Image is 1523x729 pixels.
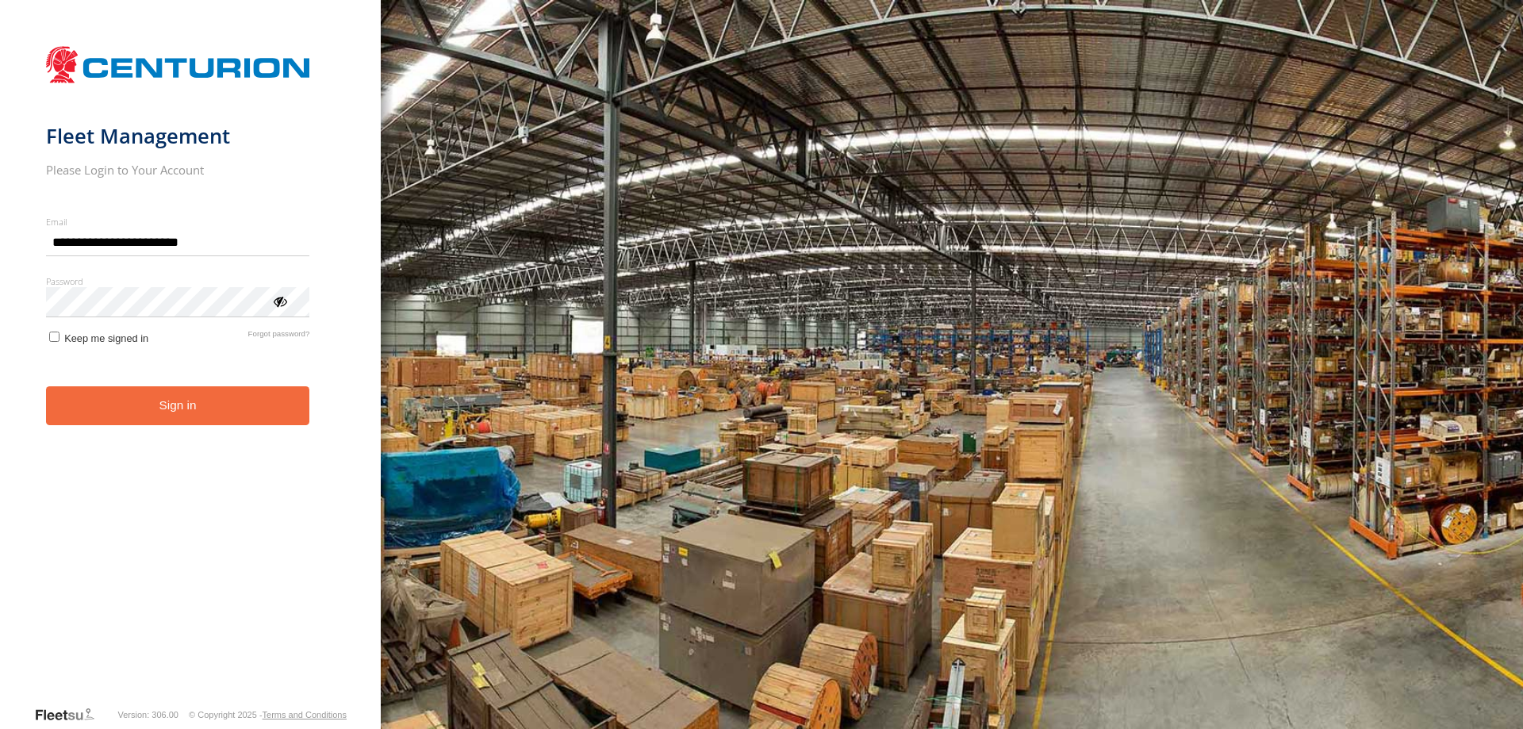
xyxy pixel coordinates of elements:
[46,386,310,425] button: Sign in
[189,710,347,719] div: © Copyright 2025 -
[46,38,336,705] form: main
[263,710,347,719] a: Terms and Conditions
[46,275,310,287] label: Password
[118,710,178,719] div: Version: 306.00
[46,216,310,228] label: Email
[64,332,148,344] span: Keep me signed in
[34,707,107,723] a: Visit our Website
[46,123,310,149] h1: Fleet Management
[248,329,310,344] a: Forgot password?
[271,293,287,309] div: ViewPassword
[49,332,59,342] input: Keep me signed in
[46,44,310,85] img: Centurion Transport
[46,162,310,178] h2: Please Login to Your Account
